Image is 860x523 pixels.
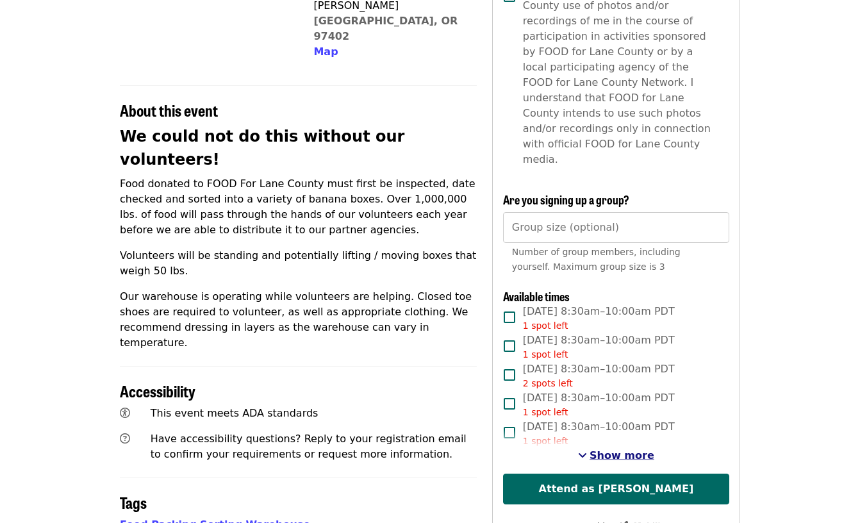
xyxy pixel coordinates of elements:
[523,361,675,390] span: [DATE] 8:30am–10:00am PDT
[523,378,573,388] span: 2 spots left
[503,288,570,304] span: Available times
[512,247,681,272] span: Number of group members, including yourself. Maximum group size is 3
[523,419,675,448] span: [DATE] 8:30am–10:00am PDT
[151,433,467,460] span: Have accessibility questions? Reply to your registration email to confirm your requirements or re...
[523,390,675,419] span: [DATE] 8:30am–10:00am PDT
[313,46,338,58] span: Map
[120,407,130,419] i: universal-access icon
[503,212,729,243] input: [object Object]
[523,407,568,417] span: 1 spot left
[523,349,568,360] span: 1 spot left
[120,125,477,171] h2: We could not do this without our volunteers!
[120,99,218,121] span: About this event
[503,191,629,208] span: Are you signing up a group?
[120,433,130,445] i: question-circle icon
[523,304,675,333] span: [DATE] 8:30am–10:00am PDT
[523,333,675,361] span: [DATE] 8:30am–10:00am PDT
[313,15,458,42] a: [GEOGRAPHIC_DATA], OR 97402
[120,379,195,402] span: Accessibility
[120,491,147,513] span: Tags
[120,248,477,279] p: Volunteers will be standing and potentially lifting / moving boxes that weigh 50 lbs.
[578,448,654,463] button: See more timeslots
[523,436,568,446] span: 1 spot left
[313,44,338,60] button: Map
[590,449,654,461] span: Show more
[151,407,318,419] span: This event meets ADA standards
[523,320,568,331] span: 1 spot left
[503,474,729,504] button: Attend as [PERSON_NAME]
[120,176,477,238] p: Food donated to FOOD For Lane County must first be inspected, date checked and sorted into a vari...
[120,289,477,351] p: Our warehouse is operating while volunteers are helping. Closed toe shoes are required to volunte...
